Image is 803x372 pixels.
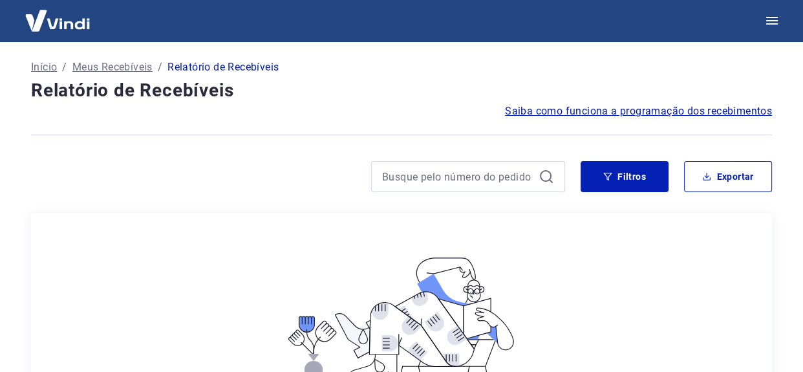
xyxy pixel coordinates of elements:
[167,60,279,75] p: Relatório de Recebíveis
[505,104,772,119] a: Saiba como funciona a programação dos recebimentos
[684,161,772,192] button: Exportar
[581,161,669,192] button: Filtros
[16,1,100,40] img: Vindi
[31,60,57,75] a: Início
[31,78,772,104] h4: Relatório de Recebíveis
[382,167,533,186] input: Busque pelo número do pedido
[62,60,67,75] p: /
[158,60,162,75] p: /
[72,60,153,75] a: Meus Recebíveis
